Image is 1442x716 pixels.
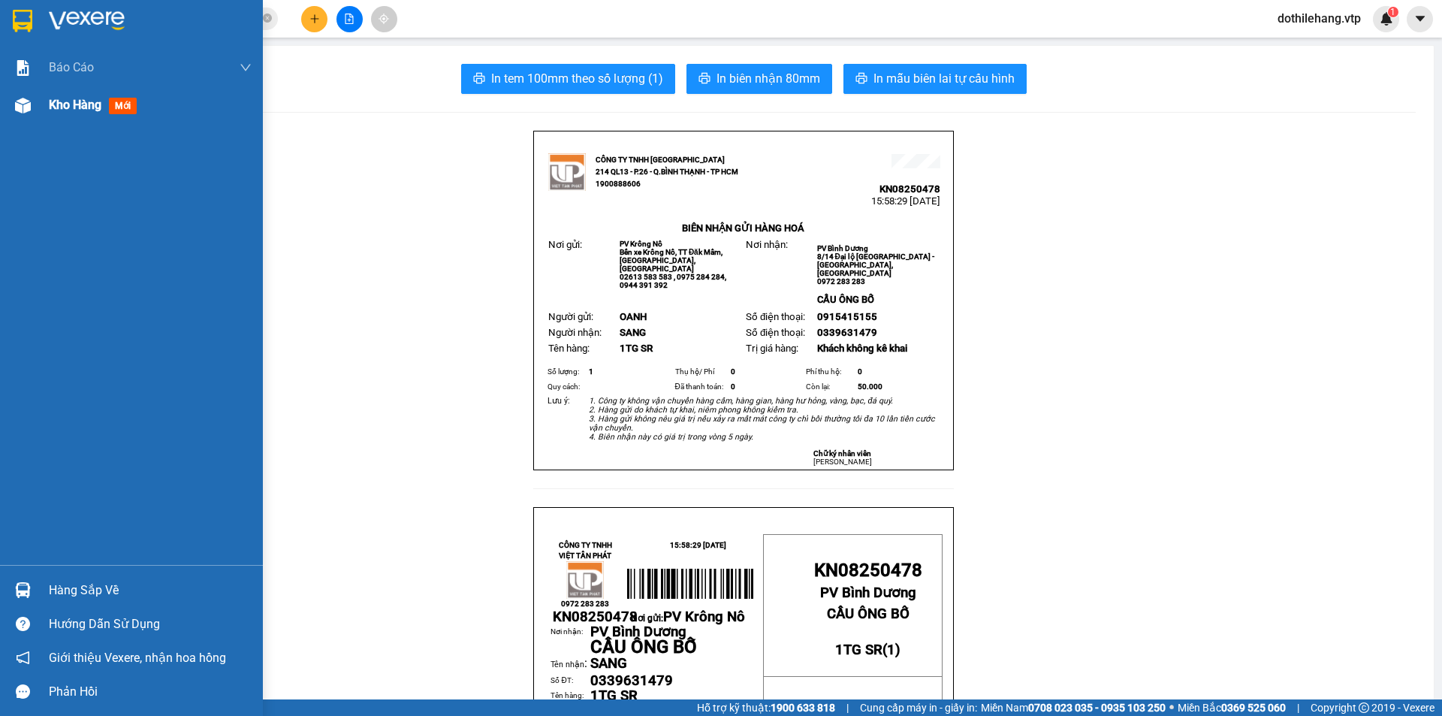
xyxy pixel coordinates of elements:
[596,156,738,188] strong: CÔNG TY TNHH [GEOGRAPHIC_DATA] 214 QL13 - P.26 - Q.BÌNH THẠNH - TP HCM 1900888606
[566,561,604,599] img: logo
[109,98,137,114] span: mới
[682,222,804,234] strong: BIÊN NHẬN GỬI HÀNG HOÁ
[301,6,327,32] button: plus
[589,367,593,376] span: 1
[835,625,900,658] strong: ( )
[817,277,865,285] span: 0972 283 283
[151,56,212,68] span: KN08250478
[846,699,849,716] span: |
[620,343,653,354] span: 1TG SR
[379,14,389,24] span: aim
[551,660,584,669] span: Tên nhận
[545,379,587,394] td: Quy cách:
[855,72,867,86] span: printer
[820,585,916,601] span: PV Bình Dương
[344,14,354,24] span: file-add
[887,642,895,658] span: 1
[698,72,710,86] span: printer
[1359,702,1369,713] span: copyright
[15,60,31,76] img: solution-icon
[16,684,30,699] span: message
[49,58,94,77] span: Báo cáo
[731,367,735,376] span: 0
[371,6,397,32] button: aim
[817,244,868,252] span: PV Bình Dương
[590,624,686,640] span: PV Bình Dương
[143,68,212,79] span: 15:58:29 [DATE]
[827,606,910,622] span: CẦU ÔNG BỐ
[561,600,609,608] span: 0972 283 283
[673,379,729,394] td: Đã thanh toán:
[817,311,877,322] span: 0915415155
[461,64,675,94] button: printerIn tem 100mm theo số lượng (1)
[263,14,272,23] span: close-circle
[473,72,485,86] span: printer
[548,311,593,322] span: Người gửi:
[1407,6,1433,32] button: caret-down
[716,69,820,88] span: In biên nhận 80mm
[817,343,907,354] span: Khách không kê khai
[309,14,320,24] span: plus
[620,327,646,338] span: SANG
[336,6,363,32] button: file-add
[1388,7,1398,17] sup: 1
[804,379,856,394] td: Còn lại:
[817,294,874,305] span: CẦU ÔNG BỐ
[15,104,31,126] span: Nơi gửi:
[1390,7,1395,17] span: 1
[551,656,587,670] span: :
[39,24,122,80] strong: CÔNG TY TNHH [GEOGRAPHIC_DATA] 214 QL13 - P.26 - Q.BÌNH THẠNH - TP HCM 1900888606
[589,396,935,442] em: 1. Công ty không vận chuyển hàng cấm, hàng gian, hàng hư hỏng, vàng, bạc, đá quý. 2. Hàng gửi do ...
[49,579,252,602] div: Hàng sắp về
[871,195,940,207] span: 15:58:29 [DATE]
[686,64,832,94] button: printerIn biên nhận 80mm
[1028,702,1166,714] strong: 0708 023 035 - 0935 103 250
[15,98,31,113] img: warehouse-icon
[817,252,934,277] span: 8/14 Đại lộ [GEOGRAPHIC_DATA] - [GEOGRAPHIC_DATA], [GEOGRAPHIC_DATA]
[746,327,805,338] span: Số điện thoại:
[553,609,638,625] span: KN08250478
[590,672,673,689] span: 0339631479
[16,651,30,665] span: notification
[620,248,723,273] span: Bến xe Krông Nô, TT Đăk Mâm, [GEOGRAPHIC_DATA], [GEOGRAPHIC_DATA]
[49,98,101,112] span: Kho hàng
[559,541,612,560] strong: CÔNG TY TNHH VIỆT TÂN PHÁT
[746,311,805,322] span: Số điện thoại:
[1178,699,1286,716] span: Miền Bắc
[548,343,590,354] span: Tên hàng:
[548,327,602,338] span: Người nhận:
[663,609,745,625] span: PV Krông Nô
[52,90,174,101] strong: BIÊN NHẬN GỬI HÀNG HOÁ
[746,239,788,250] span: Nơi nhận:
[858,382,882,391] span: 50.000
[804,364,856,379] td: Phí thu hộ:
[673,364,729,379] td: Thụ hộ/ Phí
[491,69,663,88] span: In tem 100mm theo số lượng (1)
[813,449,871,458] strong: Chữ ký nhân viên
[1221,702,1286,714] strong: 0369 525 060
[49,648,226,667] span: Giới thiệu Vexere, nhận hoa hồng
[545,364,587,379] td: Số lượng:
[15,34,35,71] img: logo
[1380,12,1393,26] img: icon-new-feature
[51,105,94,113] span: PV Krông Nô
[697,699,835,716] span: Hỗ trợ kỹ thuật:
[860,699,977,716] span: Cung cấp máy in - giấy in:
[746,343,798,354] span: Trị giá hàng:
[551,626,590,656] td: Nơi nhận:
[16,617,30,631] span: question-circle
[548,396,570,406] span: Lưu ý:
[590,687,638,704] span: 1TG SR
[115,104,139,126] span: Nơi nhận:
[551,690,590,703] td: Tên hàng:
[1297,699,1299,716] span: |
[49,613,252,636] div: Hướng dẫn sử dụng
[835,642,882,658] span: 1TG SR
[1413,12,1427,26] span: caret-down
[15,582,31,598] img: warehouse-icon
[49,681,252,703] div: Phản hồi
[1266,9,1373,28] span: dothilehang.vtp
[771,702,835,714] strong: 1900 633 818
[858,367,862,376] span: 0
[1169,705,1174,711] span: ⚪️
